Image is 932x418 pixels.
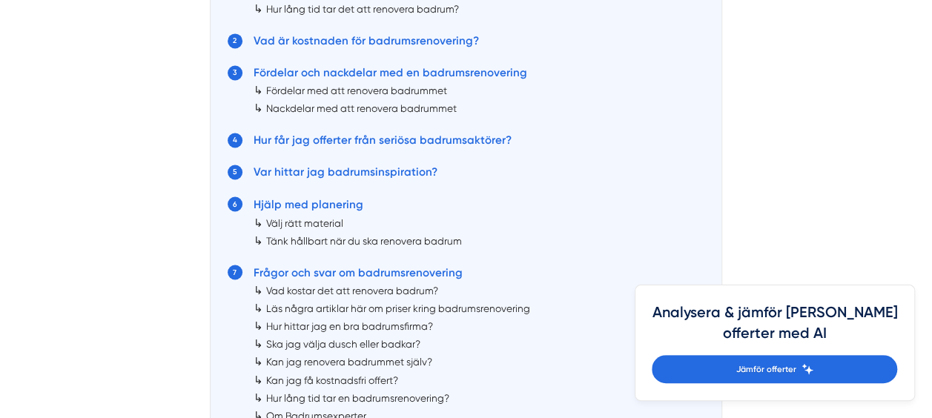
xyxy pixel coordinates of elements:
[266,216,343,228] a: Välj rätt material
[652,302,897,355] h4: Analysera & jämför [PERSON_NAME] offerter med AI
[254,301,263,314] span: ↳
[254,354,263,368] span: ↳
[254,233,263,247] span: ↳
[254,84,263,97] span: ↳
[254,133,512,147] a: Hur får jag offerter från seriösa badrumsaktörer?
[254,165,437,179] a: Var hittar jag badrumsinspiration?
[254,197,363,210] a: Hjälp med planering
[266,284,438,296] a: Vad kostar det att renovera badrum?
[254,265,463,279] a: Frågor och svar om badrumsrenovering
[266,234,462,246] a: Tänk hållbart när du ska renovera badrum
[254,34,479,47] a: Vad är kostnaden för badrumsrenovering?
[266,355,432,367] a: Kan jag renovera badrummet själv?
[254,102,263,115] span: ↳
[266,302,530,313] a: Läs några artiklar här om priser kring badrumsrenovering
[254,283,263,296] span: ↳
[266,319,433,331] a: Hur hittar jag en bra badrumsfirma?
[266,337,420,349] a: Ska jag välja dusch eller badkar?
[254,216,263,229] span: ↳
[266,84,447,96] a: Fördelar med att renovera badrummet
[652,355,897,383] a: Jämför offerter
[254,336,263,350] span: ↳
[254,373,263,386] span: ↳
[254,391,263,404] span: ↳
[266,3,459,15] a: Hur lång tid tar det att renovera badrum?
[266,374,398,385] a: Kan jag få kostnadsfri offert?
[266,391,449,403] a: Hur lång tid tar en badrumsrenovering?
[266,102,457,114] a: Nackdelar med att renovera badrummet
[254,2,263,16] span: ↳
[254,319,263,332] span: ↳
[736,362,796,376] span: Jämför offerter
[254,66,527,79] a: Fördelar och nackdelar med en badrumsrenovering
